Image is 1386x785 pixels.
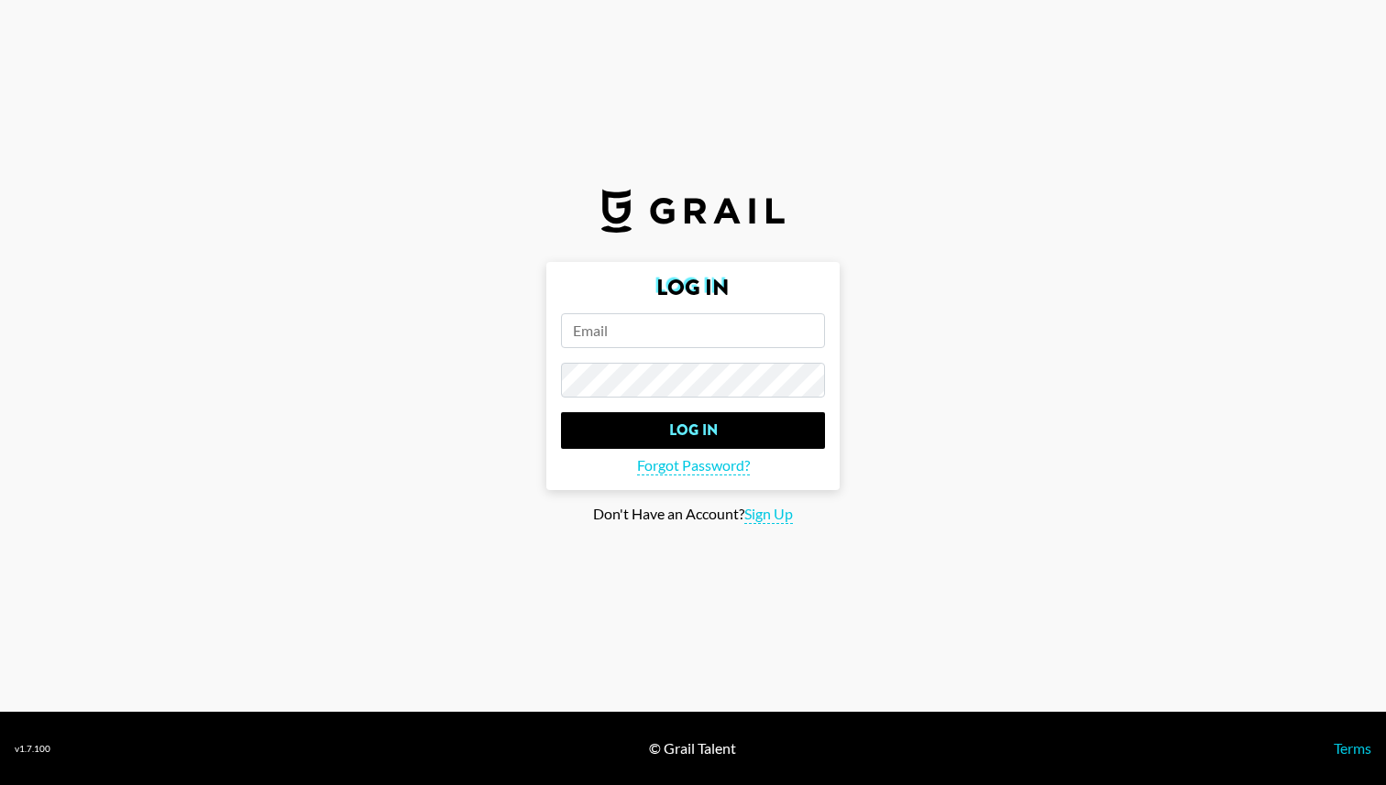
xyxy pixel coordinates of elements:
[601,189,785,233] img: Grail Talent Logo
[649,739,736,758] div: © Grail Talent
[561,277,825,299] h2: Log In
[15,505,1371,524] div: Don't Have an Account?
[561,412,825,449] input: Log In
[15,743,50,755] div: v 1.7.100
[637,456,750,475] span: Forgot Password?
[744,505,793,524] span: Sign Up
[1334,739,1371,757] a: Terms
[561,313,825,348] input: Email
